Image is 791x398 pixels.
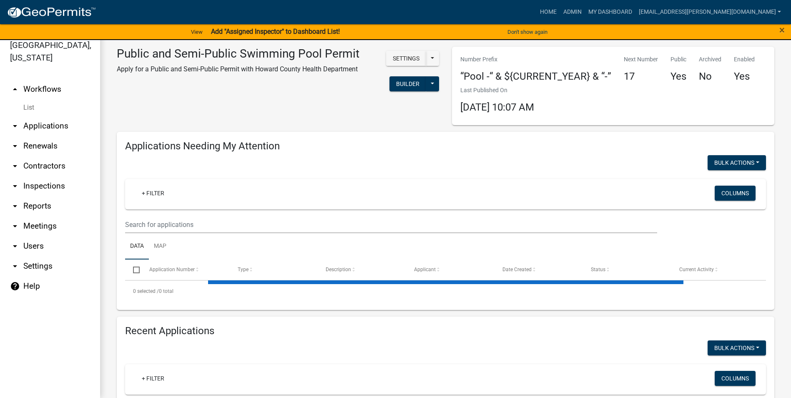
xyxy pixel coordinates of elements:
a: + Filter [135,371,171,386]
i: help [10,281,20,291]
strong: Add "Assigned Inspector" to Dashboard List! [211,28,340,35]
datatable-header-cell: Current Activity [671,259,760,280]
span: Status [591,267,605,272]
button: Columns [715,186,756,201]
i: arrow_drop_down [10,161,20,171]
button: Columns [715,371,756,386]
button: Builder [389,76,426,91]
datatable-header-cell: Select [125,259,141,280]
i: arrow_drop_down [10,241,20,251]
i: arrow_drop_down [10,181,20,191]
span: Application Number [149,267,195,272]
h4: Recent Applications [125,325,766,337]
span: Date Created [502,267,532,272]
button: Bulk Actions [708,340,766,355]
button: Don't show again [504,25,551,39]
span: 0 selected / [133,288,159,294]
a: Map [149,233,171,260]
h4: Yes [734,71,755,83]
h3: Public and Semi-Public Swimming Pool Permit [117,47,359,61]
a: Admin [560,4,585,20]
p: Enabled [734,55,755,64]
p: Apply for a Public and Semi-Public Permit with Howard County Health Department [117,64,359,74]
span: Current Activity [679,267,714,272]
datatable-header-cell: Status [583,259,671,280]
p: Next Number [624,55,658,64]
h4: No [699,71,721,83]
p: Archived [699,55,721,64]
h4: Yes [670,71,686,83]
datatable-header-cell: Description [318,259,406,280]
i: arrow_drop_down [10,201,20,211]
span: [DATE] 10:07 AM [460,101,534,113]
i: arrow_drop_down [10,141,20,151]
p: Last Published On [460,86,534,95]
p: Public [670,55,686,64]
i: arrow_drop_down [10,121,20,131]
datatable-header-cell: Date Created [495,259,583,280]
a: [EMAIL_ADDRESS][PERSON_NAME][DOMAIN_NAME] [635,4,784,20]
button: Bulk Actions [708,155,766,170]
a: View [188,25,206,39]
span: Type [238,267,249,272]
span: Description [326,267,351,272]
i: arrow_drop_down [10,221,20,231]
a: + Filter [135,186,171,201]
span: × [779,24,785,36]
div: 0 total [125,281,766,302]
h4: “Pool -“ & ${CURRENT_YEAR} & “-” [460,71,611,83]
button: Settings [386,51,426,66]
h4: 17 [624,71,658,83]
button: Close [779,25,785,35]
datatable-header-cell: Type [229,259,318,280]
p: Number Prefix [460,55,611,64]
i: arrow_drop_down [10,261,20,271]
input: Search for applications [125,216,657,233]
h4: Applications Needing My Attention [125,140,766,152]
datatable-header-cell: Application Number [141,259,229,280]
span: Applicant [414,267,436,272]
i: arrow_drop_up [10,84,20,94]
a: Data [125,233,149,260]
datatable-header-cell: Applicant [406,259,495,280]
a: My Dashboard [585,4,635,20]
a: Home [537,4,560,20]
